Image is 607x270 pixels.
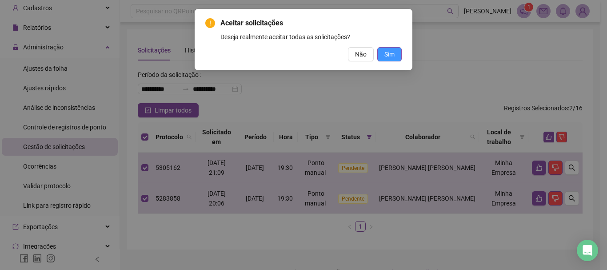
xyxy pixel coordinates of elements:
span: Sim [384,49,395,59]
span: Aceitar solicitações [220,18,402,28]
span: exclamation-circle [205,18,215,28]
button: Sim [377,47,402,61]
button: Não [348,47,374,61]
span: Não [355,49,367,59]
div: Deseja realmente aceitar todas as solicitações? [220,32,402,42]
div: Open Intercom Messenger [577,240,598,261]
